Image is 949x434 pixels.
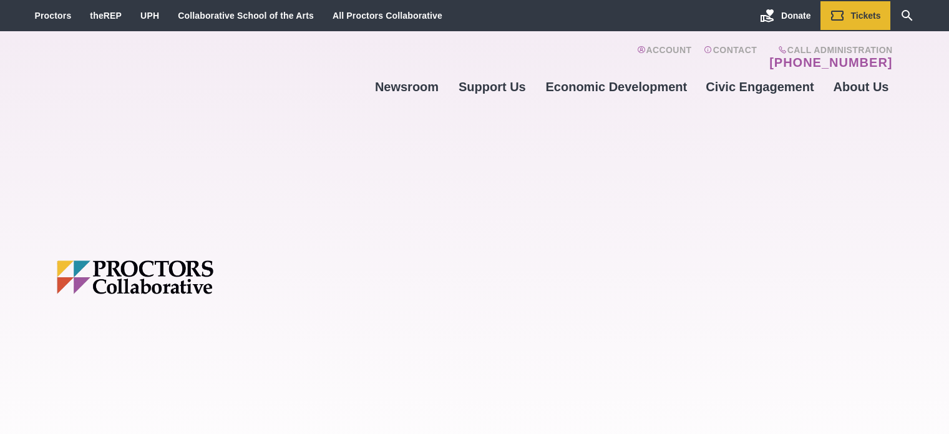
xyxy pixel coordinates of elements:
a: Account [637,45,691,70]
span: Call Administration [766,45,892,55]
a: Donate [751,1,820,30]
a: Search [890,1,924,30]
a: [PHONE_NUMBER] [769,55,892,70]
a: Contact [704,45,757,70]
a: Proctors [35,11,72,21]
a: About Us [824,70,899,104]
span: Donate [781,11,810,21]
img: Proctors logo [57,260,309,294]
a: All Proctors Collaborative [333,11,442,21]
a: Support Us [448,70,536,104]
span: Tickets [851,11,881,21]
a: Collaborative School of the Arts [178,11,314,21]
a: UPH [140,11,159,21]
a: Economic Development [537,70,697,104]
a: Civic Engagement [696,70,823,104]
a: Newsroom [366,70,448,104]
a: Tickets [820,1,890,30]
a: theREP [90,11,122,21]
